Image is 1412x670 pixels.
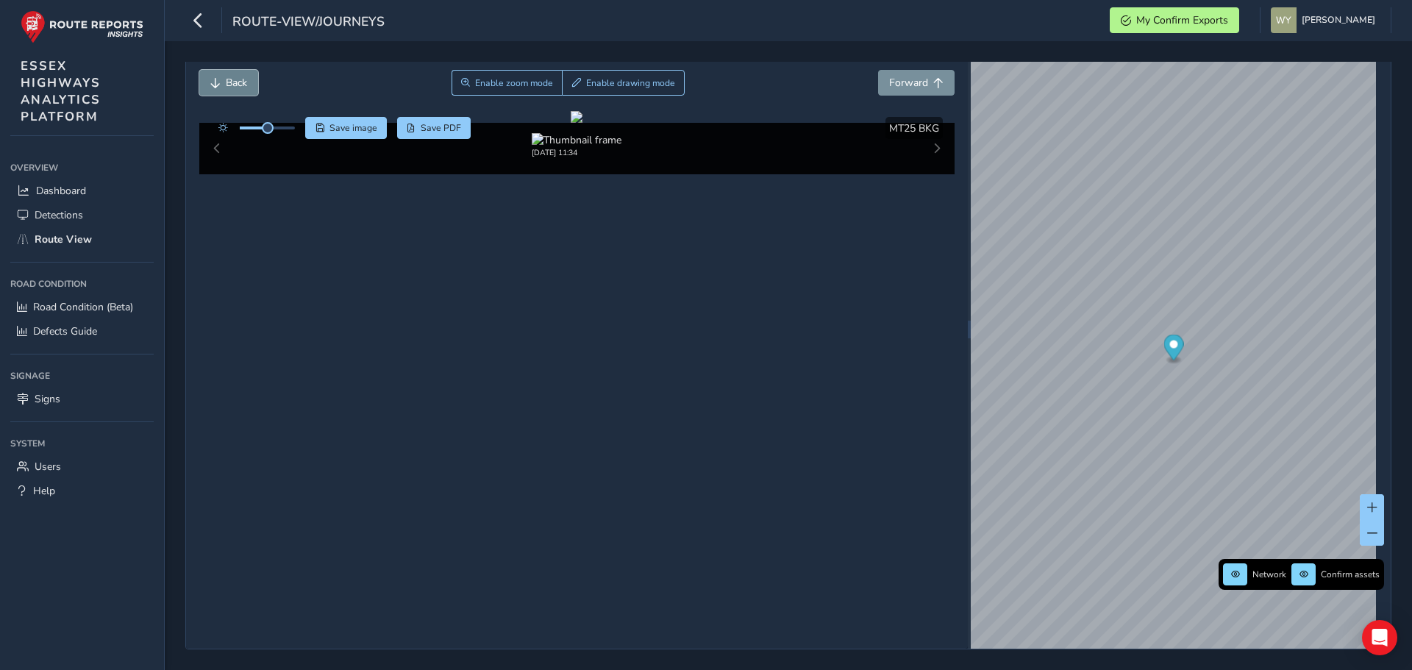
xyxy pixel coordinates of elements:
div: Signage [10,365,154,387]
span: Route View [35,232,92,246]
button: Save [305,117,387,139]
button: Draw [562,70,685,96]
a: Signs [10,387,154,411]
img: Thumbnail frame [532,133,621,147]
span: Defects Guide [33,324,97,338]
a: Route View [10,227,154,252]
button: Back [199,70,258,96]
span: Save PDF [421,122,461,134]
div: Open Intercom Messenger [1362,620,1397,655]
span: Enable drawing mode [586,77,675,89]
a: Detections [10,203,154,227]
span: Network [1252,569,1286,580]
span: ESSEX HIGHWAYS ANALYTICS PLATFORM [21,57,101,125]
a: Help [10,479,154,503]
a: Dashboard [10,179,154,203]
button: [PERSON_NAME] [1271,7,1380,33]
a: Road Condition (Beta) [10,295,154,319]
span: Back [226,76,247,90]
a: Users [10,455,154,479]
span: Confirm assets [1321,569,1380,580]
span: Road Condition (Beta) [33,300,133,314]
span: Signs [35,392,60,406]
div: [DATE] 11:34 [532,147,621,158]
button: My Confirm Exports [1110,7,1239,33]
div: Road Condition [10,273,154,295]
button: PDF [397,117,471,139]
span: MT25 BKG [889,121,939,135]
img: diamond-layout [1271,7,1297,33]
button: Zoom [452,70,563,96]
span: Enable zoom mode [475,77,553,89]
span: Help [33,484,55,498]
span: route-view/journeys [232,13,385,33]
span: Detections [35,208,83,222]
span: Save image [329,122,377,134]
span: Forward [889,76,928,90]
button: Forward [878,70,955,96]
img: rr logo [21,10,143,43]
div: System [10,432,154,455]
div: Map marker [1163,335,1183,365]
span: Dashboard [36,184,86,198]
span: Users [35,460,61,474]
span: [PERSON_NAME] [1302,7,1375,33]
a: Defects Guide [10,319,154,343]
div: Overview [10,157,154,179]
span: My Confirm Exports [1136,13,1228,27]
